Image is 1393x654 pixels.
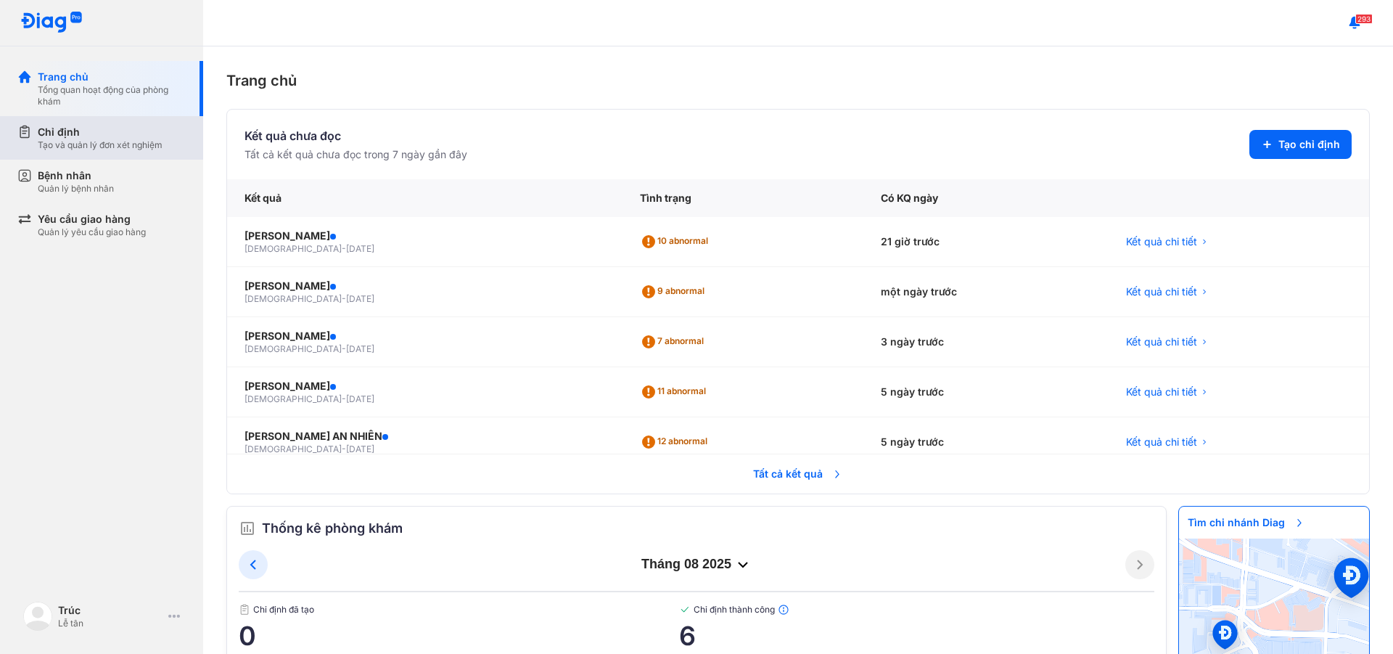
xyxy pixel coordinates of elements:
[38,212,146,226] div: Yêu cầu giao hàng
[38,70,186,84] div: Trang chủ
[863,217,1109,267] div: 21 giờ trước
[58,603,163,618] div: Trúc
[346,444,374,454] span: [DATE]
[245,127,467,144] div: Kết quả chưa đọc
[227,179,622,217] div: Kết quả
[245,147,467,162] div: Tất cả kết quả chưa đọc trong 7 ngày gần đây
[245,393,342,404] span: [DEMOGRAPHIC_DATA]
[239,621,679,650] span: 0
[640,280,710,303] div: 9 abnormal
[245,343,342,354] span: [DEMOGRAPHIC_DATA]
[346,393,374,404] span: [DATE]
[342,393,346,404] span: -
[245,329,605,343] div: [PERSON_NAME]
[1126,234,1197,249] span: Kết quả chi tiết
[342,343,346,354] span: -
[1126,385,1197,399] span: Kết quả chi tiết
[38,139,163,151] div: Tạo và quản lý đơn xét nghiệm
[863,267,1109,317] div: một ngày trước
[245,229,605,243] div: [PERSON_NAME]
[863,179,1109,217] div: Có KQ ngày
[342,243,346,254] span: -
[38,226,146,238] div: Quản lý yêu cầu giao hàng
[245,243,342,254] span: [DEMOGRAPHIC_DATA]
[38,183,114,195] div: Quản lý bệnh nhân
[640,230,714,253] div: 10 abnormal
[38,84,186,107] div: Tổng quan hoạt động của phòng khám
[1278,137,1340,152] span: Tạo chỉ định
[679,604,1154,616] span: Chỉ định thành công
[640,330,710,353] div: 7 abnormal
[346,343,374,354] span: [DATE]
[640,430,713,454] div: 12 abnormal
[679,621,1154,650] span: 6
[679,604,691,616] img: checked-green.01cc79e0.svg
[20,12,83,34] img: logo
[863,417,1109,467] div: 5 ngày trước
[245,444,342,454] span: [DEMOGRAPHIC_DATA]
[239,604,250,616] img: document.50c4cfd0.svg
[268,556,1125,573] div: tháng 08 2025
[262,518,403,539] span: Thống kê phòng khám
[239,520,256,537] img: order.5a6da16c.svg
[778,604,789,616] img: info.7e716105.svg
[346,293,374,304] span: [DATE]
[640,380,712,404] div: 11 abnormal
[245,279,605,293] div: [PERSON_NAME]
[38,168,114,183] div: Bệnh nhân
[239,604,679,616] span: Chỉ định đã tạo
[1249,130,1352,159] button: Tạo chỉ định
[226,70,1370,91] div: Trang chủ
[1126,335,1197,349] span: Kết quả chi tiết
[863,367,1109,417] div: 5 ngày trước
[346,243,374,254] span: [DATE]
[245,293,342,304] span: [DEMOGRAPHIC_DATA]
[245,379,605,393] div: [PERSON_NAME]
[38,125,163,139] div: Chỉ định
[245,429,605,444] div: [PERSON_NAME] AN NHIÊN
[58,618,163,629] div: Lễ tân
[863,317,1109,367] div: 3 ngày trước
[1126,435,1197,449] span: Kết quả chi tiết
[1355,14,1373,24] span: 293
[1179,507,1314,539] span: Tìm chi nhánh Diag
[622,179,863,217] div: Tình trạng
[23,602,52,631] img: logo
[342,444,346,454] span: -
[1126,285,1197,299] span: Kết quả chi tiết
[342,293,346,304] span: -
[744,458,852,490] span: Tất cả kết quả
